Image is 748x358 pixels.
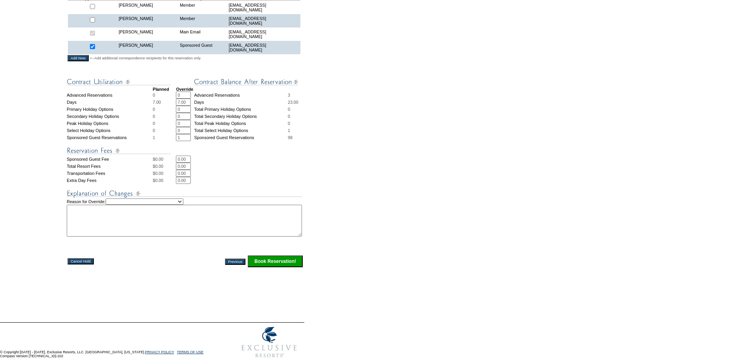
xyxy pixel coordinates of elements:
td: $ [153,177,176,184]
td: Member [178,0,227,14]
td: Total Secondary Holiday Options [194,113,288,120]
span: 1 [153,135,155,140]
input: Click this button to finalize your reservation. [248,255,303,267]
a: TERMS OF USE [177,350,204,354]
span: 0 [153,121,155,126]
img: Explanation of Changes [67,189,302,198]
td: Days [194,99,288,106]
img: Reservation Fees [67,146,171,156]
span: 0 [288,114,290,119]
td: Reason for Override: [67,198,304,237]
td: Transportation Fees [67,170,153,177]
td: [EMAIL_ADDRESS][DOMAIN_NAME] [227,0,300,14]
td: $ [153,170,176,177]
td: [PERSON_NAME] [117,14,178,28]
input: Add New [68,55,89,61]
input: Cancel Hold [68,258,94,264]
td: Sponsored Guest [178,41,227,54]
td: Main Email [178,28,227,41]
img: Contract Utilization [67,77,171,87]
td: Secondary Holiday Options [67,113,153,120]
td: Total Resort Fees [67,163,153,170]
td: [PERSON_NAME] [117,0,178,14]
span: 0 [153,107,155,112]
td: Sponsored Guest Reservations [194,134,288,141]
span: 7.00 [153,100,161,105]
span: 1 [288,128,290,133]
span: 3 [288,93,290,97]
td: [PERSON_NAME] [117,28,178,41]
td: [EMAIL_ADDRESS][DOMAIN_NAME] [227,28,300,41]
td: $ [153,156,176,163]
td: Peak Holiday Options [67,120,153,127]
span: 0 [153,93,155,97]
td: Advanced Reservations [194,92,288,99]
span: 0 [153,128,155,133]
td: Extra Day Fees [67,177,153,184]
span: 0.00 [155,157,163,162]
td: Advanced Reservations [67,92,153,99]
td: [EMAIL_ADDRESS][DOMAIN_NAME] [227,14,300,28]
td: Member [178,14,227,28]
a: PRIVACY POLICY [145,350,174,354]
strong: Planned [153,87,169,92]
img: Contract Balance After Reservation [194,77,298,87]
td: [EMAIL_ADDRESS][DOMAIN_NAME] [227,41,300,54]
td: $ [153,163,176,170]
span: 98 [288,135,293,140]
span: 0.00 [155,178,163,183]
td: Total Select Holiday Options [194,127,288,134]
span: 0 [288,121,290,126]
input: Previous [225,259,245,265]
td: Total Primary Holiday Options [194,106,288,113]
span: 0.00 [155,171,163,176]
span: 0 [153,114,155,119]
span: 0 [288,107,290,112]
td: Sponsored Guest Fee [67,156,153,163]
td: Days [67,99,153,106]
td: Sponsored Guest Reservations [67,134,153,141]
span: 23.00 [288,100,298,105]
span: <--Add additional correspondence recipients for this reservation only. [90,56,201,61]
td: Primary Holiday Options [67,106,153,113]
td: [PERSON_NAME] [117,41,178,54]
span: 0.00 [155,164,163,169]
strong: Override [176,87,193,92]
td: Total Peak Holiday Options [194,120,288,127]
td: Select Holiday Options [67,127,153,134]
